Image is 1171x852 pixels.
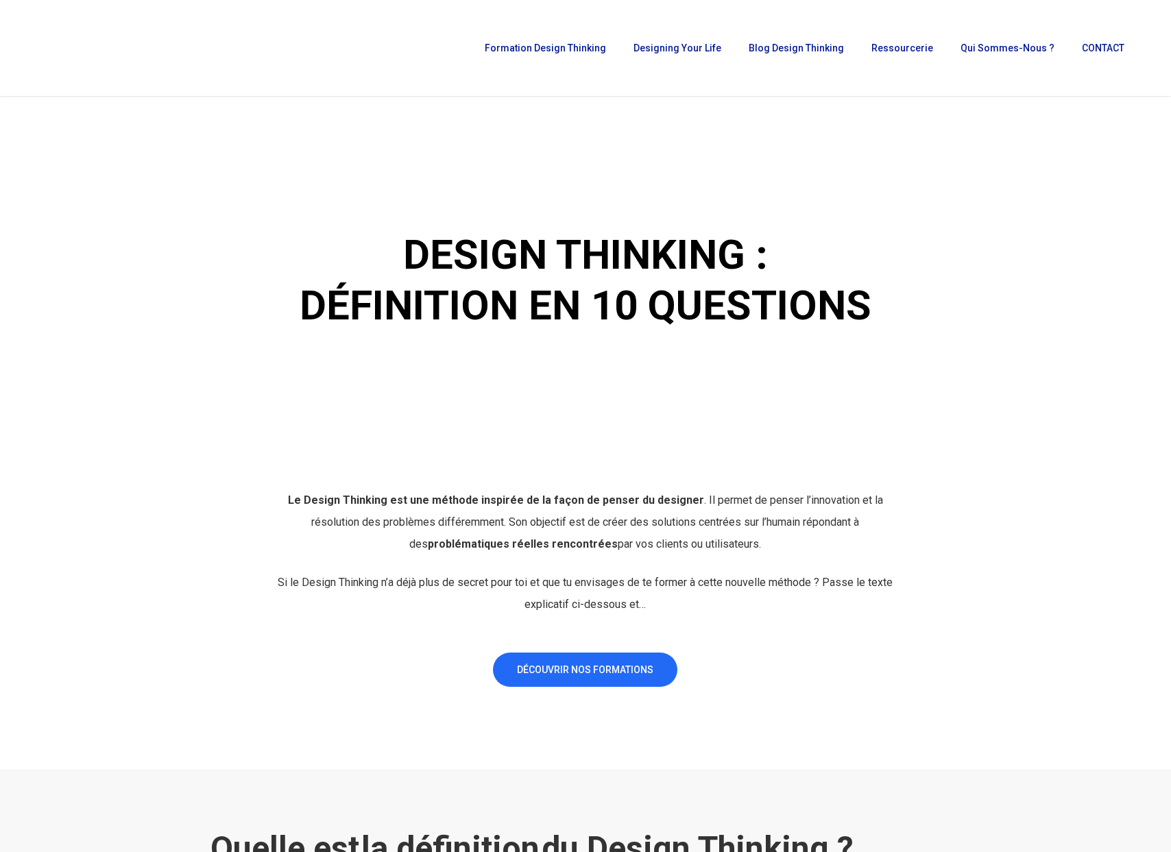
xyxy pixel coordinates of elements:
[742,43,851,53] a: Blog Design Thinking
[485,42,606,53] span: Formation Design Thinking
[428,537,618,550] strong: problématiques réelles rencontrées
[633,42,721,53] span: Designing Your Life
[401,230,770,279] em: DESIGN THINKING :
[1075,43,1131,53] a: CONTACT
[961,42,1054,53] span: Qui sommes-nous ?
[19,21,164,75] img: French Future Academy
[300,281,871,330] b: DÉFINITION EN 10 QUESTIONS
[865,43,940,53] a: Ressourcerie
[288,494,704,507] strong: Le Design Thinking est une méthode inspirée de la façon de penser du designer
[478,43,613,53] a: Formation Design Thinking
[871,42,933,53] span: Ressourcerie
[493,653,677,687] a: DÉCOUVRIR NOS FORMATIONS
[954,43,1061,53] a: Qui sommes-nous ?
[274,572,897,616] p: Si le Design Thinking n’a déjà plus de secret pour toi et que tu envisages de te former à cette n...
[274,489,897,572] p: . Il permet de penser l’innovation et la résolution des problèmes différemment. Son objectif est ...
[517,663,653,677] span: DÉCOUVRIR NOS FORMATIONS
[749,42,844,53] span: Blog Design Thinking
[627,43,728,53] a: Designing Your Life
[1082,42,1124,53] span: CONTACT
